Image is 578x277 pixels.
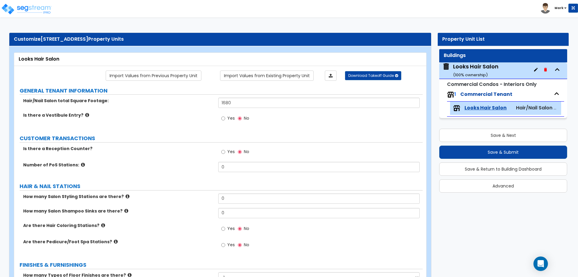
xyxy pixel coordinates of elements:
span: No [244,115,249,121]
input: No [238,115,242,122]
input: Yes [221,115,225,122]
img: tenants.png [453,105,460,112]
label: Are there Pedicure/Foot Spa Stations? [23,239,214,245]
i: click for more info! [85,113,89,117]
span: Hair/Nail Salon Tenant [516,104,571,111]
label: Is there a Vestibule Entry? [23,112,214,118]
input: Yes [221,225,225,232]
small: ( 100 % ownership) [453,72,488,78]
label: CUSTOMER TRANSACTIONS [20,134,423,142]
span: No [244,149,249,155]
button: Save & Next [439,129,567,142]
button: Save & Return to Building Dashboard [439,162,567,176]
label: FINISHES & FURNISHINGS [20,261,423,269]
label: How many Salon Styling Stations are there? [23,194,214,200]
i: click for more info! [101,223,105,228]
label: Are there Hair Coloring Stations? [23,222,214,228]
label: GENERAL TENANT INFORMATION [20,87,423,95]
input: No [238,242,242,248]
span: Commercial Tenant [460,91,512,98]
span: No [244,242,249,248]
span: [STREET_ADDRESS] [41,36,88,42]
a: Import the dynamic attribute values from existing properties. [220,71,314,81]
a: Import the dynamic attributes value through Excel sheet [325,71,337,81]
span: Looks Hair Salon [465,105,507,112]
span: Yes [227,149,235,155]
small: Commercial Condos - Interiors Only [447,81,537,88]
label: Hair/Nail Salon total Square Footage: [23,98,214,104]
i: click for more info! [126,194,129,199]
button: Download Takeoff Guide [345,71,401,80]
div: Customize Property Units [14,36,427,43]
div: Looks Hair Salon [453,63,499,78]
span: Yes [227,242,235,248]
span: Yes [227,225,235,231]
div: Open Intercom Messenger [533,257,548,271]
label: Number of PoS Stations: [23,162,214,168]
b: Mark [555,6,564,10]
span: No [244,225,249,231]
i: click for more info! [81,162,85,167]
button: Save & Submit [439,146,567,159]
i: click for more info! [114,239,118,244]
input: Yes [221,242,225,248]
img: logo_pro_r.png [1,3,52,15]
input: Yes [221,149,225,155]
input: No [238,225,242,232]
img: building.svg [442,63,450,71]
span: 1 [454,91,456,98]
span: Download Takeoff Guide [348,73,394,78]
i: click for more info! [124,209,128,213]
div: Property Unit List [442,36,564,43]
a: Import the dynamic attribute values from previous properties. [106,71,201,81]
img: tenants.png [447,91,454,98]
span: Looks Hair Salon [442,63,499,78]
label: Is there a Reception Counter? [23,146,214,152]
input: No [238,149,242,155]
label: How many Salon Shampoo Sinks are there? [23,208,214,214]
button: Advanced [439,179,567,193]
img: avatar.png [540,3,551,14]
label: HAIR & NAIL STATIONS [20,182,423,190]
div: Buildings [444,52,563,59]
div: Looks Hair Salon [19,56,422,63]
span: Yes [227,115,235,121]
